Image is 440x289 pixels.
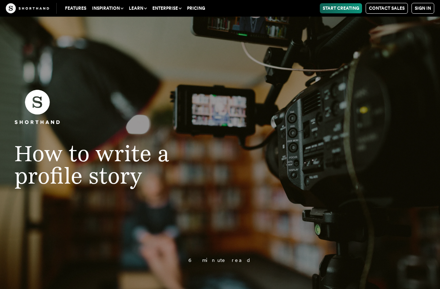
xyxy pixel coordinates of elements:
[320,3,362,13] a: Start Creating
[149,3,184,13] button: Enterprise
[184,3,208,13] a: Pricing
[37,258,404,263] p: 6 minute read
[62,3,89,13] a: Features
[126,3,149,13] button: Learn
[366,3,408,14] a: Contact Sales
[89,3,126,13] button: Inspiration
[411,3,434,14] a: Sign in
[6,3,49,13] img: The Craft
